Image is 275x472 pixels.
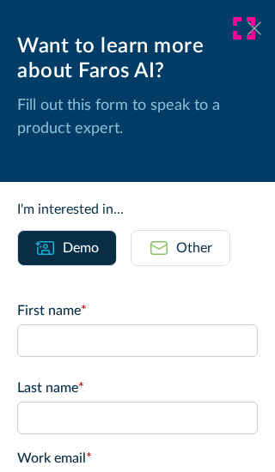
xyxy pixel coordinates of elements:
p: Fill out this form to speak to a product expert. [17,94,258,141]
div: I'm interested in... [17,199,258,220]
label: Work email [17,448,258,469]
label: Last name [17,378,258,398]
label: First name [17,300,258,321]
div: Other [176,238,212,258]
div: Want to learn more about Faros AI? [17,34,258,84]
div: Demo [63,238,99,258]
